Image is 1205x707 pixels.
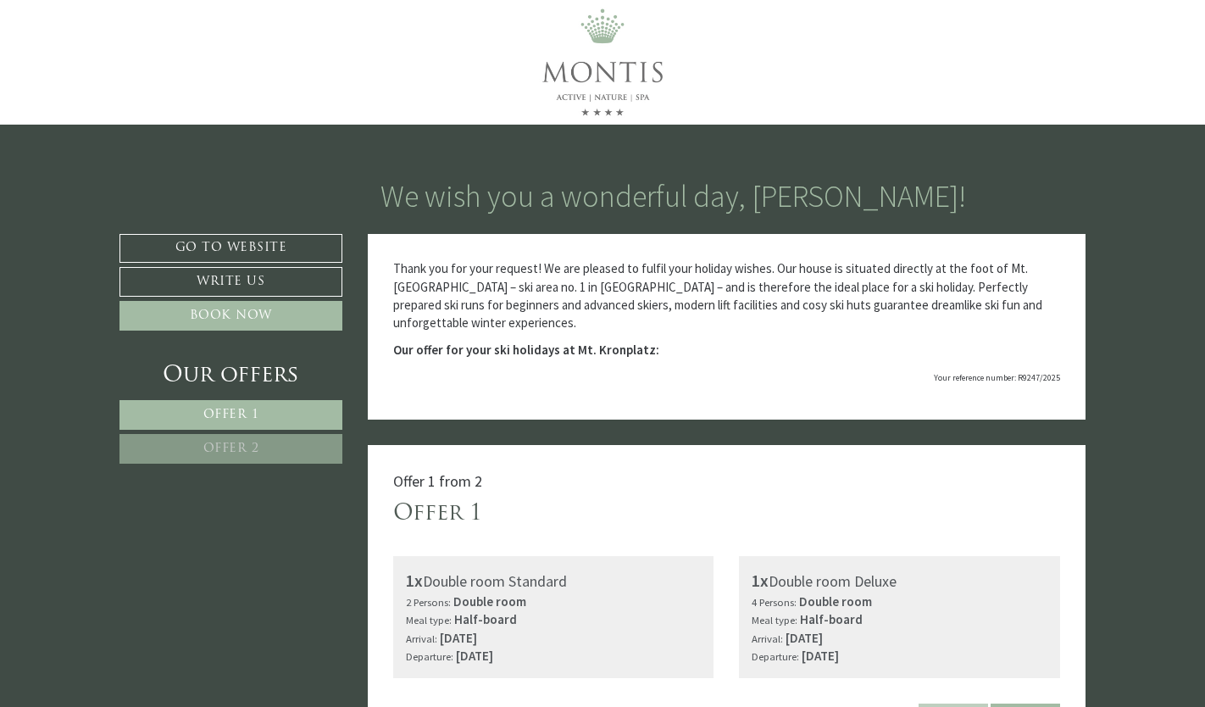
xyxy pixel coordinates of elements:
span: Offer 2 [203,443,259,455]
small: 2 Persons: [406,595,451,609]
p: Thank you for your request! We are pleased to fulfil your holiday wishes. Our house is situated d... [393,259,1061,332]
small: Departure: [752,649,799,663]
b: 1x [406,570,423,591]
div: Double room Deluxe [752,569,1047,593]
small: Meal type: [406,613,452,626]
b: Half-board [800,611,863,627]
b: Double room [453,593,526,610]
a: Write us [119,267,342,297]
b: 1x [752,570,769,591]
b: Double room [799,593,872,610]
a: Book now [119,301,342,331]
b: [DATE] [440,630,477,646]
strong: Our offer for your ski holidays at Mt. Kronplatz: [393,342,659,358]
b: [DATE] [456,648,493,664]
small: Arrival: [752,632,783,645]
span: Offer 1 [203,409,259,421]
small: 4 Persons: [752,595,797,609]
div: Double room Standard [406,569,702,593]
span: Your reference number: R9247/2025 [934,372,1060,383]
h1: We wish you a wonderful day, [PERSON_NAME]! [380,180,966,214]
div: Our offers [119,360,342,392]
small: Arrival: [406,632,437,645]
small: Meal type: [752,613,797,626]
span: Offer 1 from 2 [393,471,482,491]
a: Go to website [119,234,342,263]
div: Offer 1 [393,498,482,530]
b: [DATE] [786,630,823,646]
small: Departure: [406,649,453,663]
b: Half-board [454,611,517,627]
b: [DATE] [802,648,839,664]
